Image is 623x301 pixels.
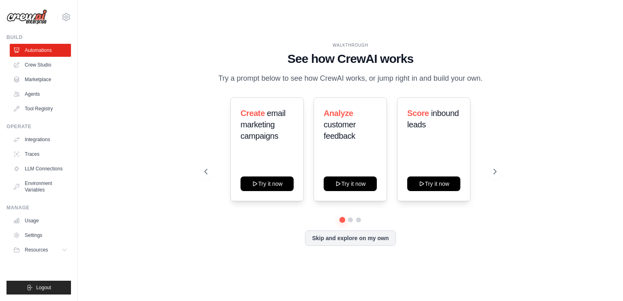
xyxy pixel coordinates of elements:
[214,73,487,84] p: Try a prompt below to see how CrewAI works, or jump right in and build your own.
[407,109,459,129] span: inbound leads
[305,230,395,246] button: Skip and explore on my own
[204,52,496,66] h1: See how CrewAI works
[10,162,71,175] a: LLM Connections
[10,229,71,242] a: Settings
[6,281,71,295] button: Logout
[241,109,286,140] span: email marketing campaigns
[10,58,71,71] a: Crew Studio
[6,9,47,25] img: Logo
[10,102,71,115] a: Tool Registry
[10,148,71,161] a: Traces
[324,176,377,191] button: Try it now
[241,109,265,118] span: Create
[10,44,71,57] a: Automations
[407,176,460,191] button: Try it now
[10,133,71,146] a: Integrations
[25,247,48,253] span: Resources
[36,284,51,291] span: Logout
[10,88,71,101] a: Agents
[324,109,353,118] span: Analyze
[10,243,71,256] button: Resources
[324,120,356,140] span: customer feedback
[10,177,71,196] a: Environment Variables
[6,123,71,130] div: Operate
[10,214,71,227] a: Usage
[6,204,71,211] div: Manage
[6,34,71,41] div: Build
[204,42,496,48] div: WALKTHROUGH
[241,176,294,191] button: Try it now
[10,73,71,86] a: Marketplace
[407,109,429,118] span: Score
